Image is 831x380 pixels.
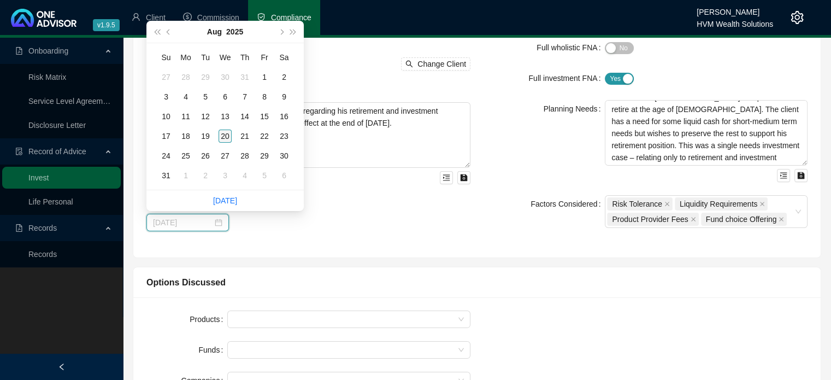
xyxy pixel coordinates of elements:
span: safety [257,13,266,21]
a: Life Personal [28,197,73,206]
a: Disclosure Letter [28,121,86,130]
div: 30 [278,149,291,162]
span: Records [28,224,57,232]
span: Onboarding [28,46,68,55]
div: 10 [160,110,173,123]
span: Risk Tolerance [607,197,673,211]
div: 2 [199,169,212,182]
div: 16 [278,110,291,123]
div: 30 [219,71,232,84]
button: month panel [207,21,222,43]
span: save [460,174,468,182]
span: search [405,60,413,68]
div: 23 [278,130,291,143]
div: 27 [219,149,232,162]
div: 4 [238,169,251,182]
td: 2025-07-29 [196,67,215,87]
td: 2025-08-22 [255,126,274,146]
div: [PERSON_NAME] [697,3,773,15]
th: We [215,48,235,67]
td: 2025-08-02 [274,67,294,87]
td: 2025-08-05 [196,87,215,107]
label: Full wholistic FNA [537,39,605,56]
td: 2025-08-20 [215,126,235,146]
div: 28 [238,149,251,162]
div: 12 [199,110,212,123]
a: Invest [28,173,49,182]
div: 14 [238,110,251,123]
span: Liquidity Requirements [675,197,768,211]
span: menu-unfold [780,172,787,179]
span: left [58,363,66,371]
div: 29 [199,71,212,84]
td: 2025-08-28 [235,146,255,166]
div: 29 [258,149,271,162]
span: Risk Tolerance [612,198,662,210]
div: 26 [199,149,212,162]
input: Select date [153,217,213,229]
span: close [759,201,765,207]
td: 2025-09-03 [215,166,235,185]
td: 2025-08-09 [274,87,294,107]
div: 7 [238,90,251,103]
th: Sa [274,48,294,67]
span: Product Provider Fees [607,213,698,226]
span: Change Client [417,58,466,70]
span: close [691,217,696,222]
th: Su [156,48,176,67]
td: 2025-08-01 [255,67,274,87]
button: Change Client [401,57,470,71]
button: super-next-year [287,21,299,43]
td: 2025-08-19 [196,126,215,146]
span: Liquidity Requirements [680,198,757,210]
td: 2025-08-21 [235,126,255,146]
td: 2025-08-15 [255,107,274,126]
span: dollar [183,13,192,21]
label: Products [190,311,227,328]
span: menu-unfold [443,174,450,182]
div: 1 [179,169,192,182]
td: 2025-07-31 [235,67,255,87]
a: [DATE] [213,196,237,205]
td: 2025-08-08 [255,87,274,107]
button: next-year [275,21,287,43]
td: 2025-08-14 [235,107,255,126]
a: Records [28,250,57,259]
span: file-pdf [15,47,23,55]
button: super-prev-year [151,21,163,43]
label: Funds [198,341,227,359]
td: 2025-09-01 [176,166,196,185]
div: 31 [238,71,251,84]
th: Tu [196,48,215,67]
div: 21 [238,130,251,143]
img: 2df55531c6924b55f21c4cf5d4484680-logo-light.svg [11,9,76,27]
div: 27 [160,71,173,84]
span: Commission [197,13,239,22]
textarea: The client approached us requesting advice regarding his retirement and investment options follow... [146,102,470,168]
div: 22 [258,130,271,143]
span: Compliance [271,13,311,22]
span: setting [791,11,804,24]
div: 2 [278,71,291,84]
span: file-done [15,148,23,155]
span: Client [146,13,166,22]
td: 2025-09-04 [235,166,255,185]
td: 2025-08-04 [176,87,196,107]
div: 11 [179,110,192,123]
td: 2025-08-27 [215,146,235,166]
td: 2025-08-29 [255,146,274,166]
td: 2025-08-23 [274,126,294,146]
td: 2025-08-17 [156,126,176,146]
th: Mo [176,48,196,67]
div: 4 [179,90,192,103]
td: 2025-08-16 [274,107,294,126]
td: 2025-09-05 [255,166,274,185]
div: 15 [258,110,271,123]
button: prev-year [163,21,175,43]
td: 2025-09-02 [196,166,215,185]
td: 2025-09-06 [274,166,294,185]
td: 2025-08-24 [156,146,176,166]
span: Record of Advice [28,147,86,156]
td: 2025-08-12 [196,107,215,126]
div: 18 [179,130,192,143]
